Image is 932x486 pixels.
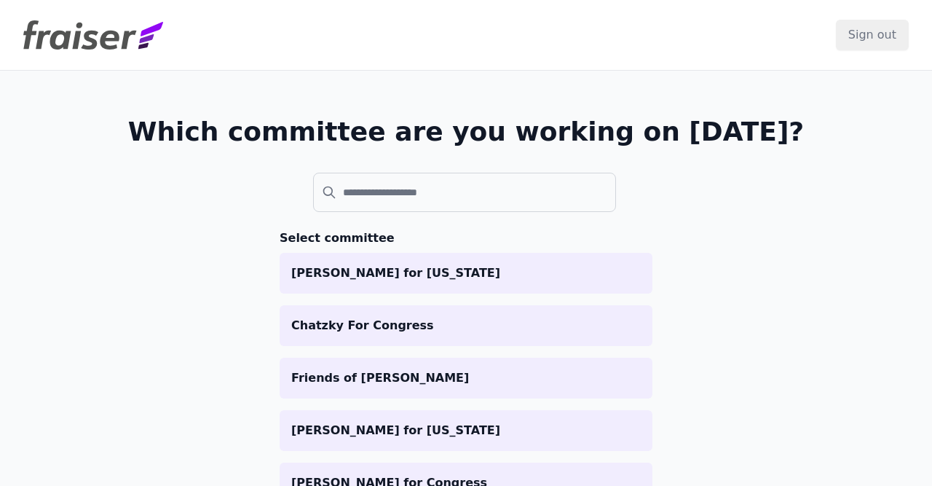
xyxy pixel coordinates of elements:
[291,422,641,439] p: [PERSON_NAME] for [US_STATE]
[23,20,163,50] img: Fraiser Logo
[280,410,652,451] a: [PERSON_NAME] for [US_STATE]
[291,369,641,387] p: Friends of [PERSON_NAME]
[280,305,652,346] a: Chatzky For Congress
[836,20,909,50] input: Sign out
[280,230,652,247] h3: Select committee
[291,317,641,334] p: Chatzky For Congress
[280,253,652,294] a: [PERSON_NAME] for [US_STATE]
[128,117,805,146] h1: Which committee are you working on [DATE]?
[280,358,652,399] a: Friends of [PERSON_NAME]
[291,264,641,282] p: [PERSON_NAME] for [US_STATE]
